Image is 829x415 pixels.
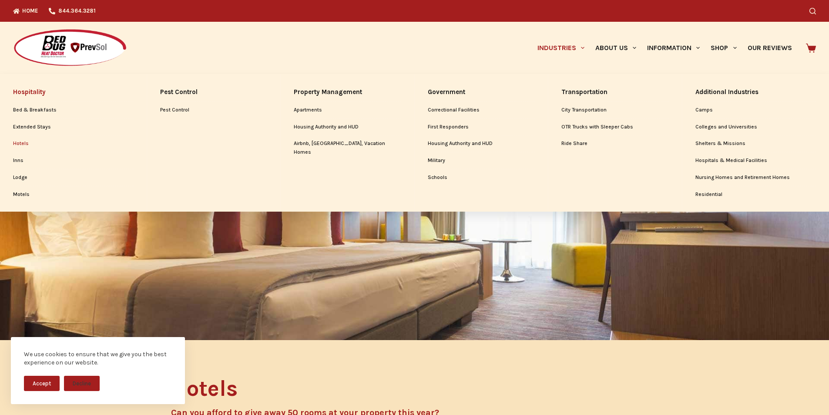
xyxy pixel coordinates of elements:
[13,169,134,186] a: Lodge
[561,135,669,152] a: Ride Share
[428,169,535,186] a: Schools
[742,22,797,74] a: Our Reviews
[294,119,401,135] a: Housing Authority and HUD
[160,102,268,118] a: Pest Control
[171,378,525,400] h1: Hotels
[428,119,535,135] a: First Responders
[64,376,100,391] button: Decline
[642,22,705,74] a: Information
[13,152,134,169] a: Inns
[695,186,816,203] a: Residential
[294,102,401,118] a: Apartments
[428,135,535,152] a: Housing Authority and HUD
[695,152,816,169] a: Hospitals & Medical Facilities
[13,29,127,67] img: Prevsol/Bed Bug Heat Doctor
[294,83,401,101] a: Property Management
[809,8,816,14] button: Search
[13,186,134,203] a: Motels
[561,83,669,101] a: Transportation
[561,119,669,135] a: OTR Trucks with Sleeper Cabs
[24,376,60,391] button: Accept
[428,152,535,169] a: Military
[13,102,134,118] a: Bed & Breakfasts
[13,135,134,152] a: Hotels
[705,22,742,74] a: Shop
[428,102,535,118] a: Correctional Facilities
[590,22,641,74] a: About Us
[695,135,816,152] a: Shelters & Missions
[561,102,669,118] a: City Transportation
[532,22,590,74] a: Industries
[160,83,268,101] a: Pest Control
[695,102,816,118] a: Camps
[532,22,797,74] nav: Primary
[13,119,134,135] a: Extended Stays
[695,119,816,135] a: Colleges and Universities
[13,83,134,101] a: Hospitality
[695,169,816,186] a: Nursing Homes and Retirement Homes
[428,83,535,101] a: Government
[294,135,401,161] a: Airbnb, [GEOGRAPHIC_DATA], Vacation Homes
[24,350,172,367] div: We use cookies to ensure that we give you the best experience on our website.
[695,83,816,101] a: Additional Industries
